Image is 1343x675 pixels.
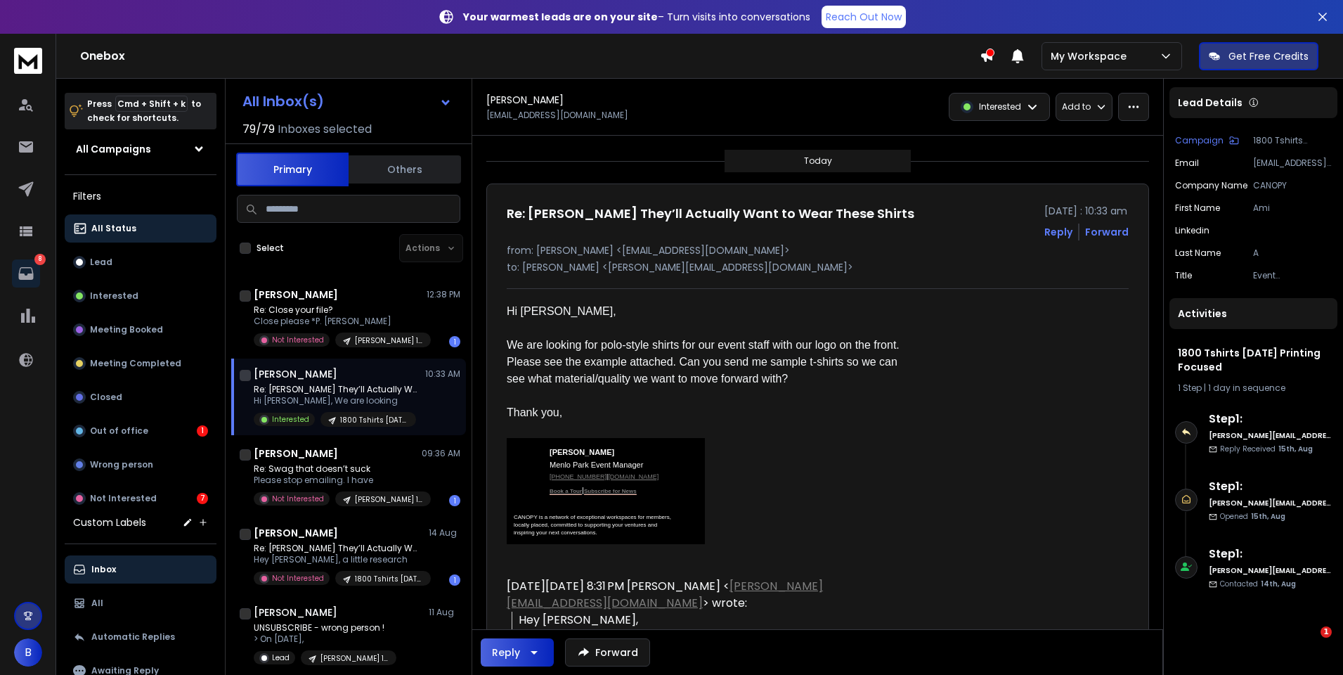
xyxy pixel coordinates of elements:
p: Get Free Credits [1228,49,1309,63]
span: 79 / 79 [242,121,275,138]
iframe: Intercom live chat [1292,626,1325,660]
p: All [91,598,103,609]
p: Hi [PERSON_NAME], We are looking [254,395,422,406]
button: All Campaigns [65,135,216,163]
p: Event Programming Manager [1253,270,1332,281]
h3: Custom Labels [73,515,146,529]
h1: [PERSON_NAME] [254,526,338,540]
div: 7 [197,493,208,504]
div: Hey [PERSON_NAME], [519,612,917,629]
p: to: [PERSON_NAME] <[PERSON_NAME][EMAIL_ADDRESS][DOMAIN_NAME]> [507,260,1129,274]
p: Last Name [1175,247,1221,259]
h6: Step 1 : [1209,411,1332,427]
p: > On [DATE], [254,634,396,645]
p: [EMAIL_ADDRESS][DOMAIN_NAME] [486,110,628,121]
button: All Status [65,214,216,243]
p: Wrong person [90,459,153,470]
p: Contacted [1220,579,1296,589]
a: 8 [12,259,40,288]
p: Inbox [91,564,116,575]
p: CANOPY [1253,180,1332,191]
p: Campaign [1175,135,1224,146]
p: Reply Received [1220,444,1313,454]
p: 14 Aug [429,527,460,539]
span: [PERSON_NAME] [550,449,658,455]
p: Email [1175,157,1199,169]
h3: Filters [65,186,216,206]
h1: [PERSON_NAME] [254,367,337,381]
p: Out of office [90,425,148,437]
p: Not Interested [272,573,324,584]
h1: Re: [PERSON_NAME] They’ll Actually Want to Wear These Shirts [507,204,914,224]
p: – Turn visits into conversations [463,10,810,24]
div: Activities [1169,298,1337,329]
p: Interested [90,290,138,302]
h1: [PERSON_NAME] [254,446,338,461]
p: Company Name [1175,180,1247,191]
h6: [PERSON_NAME][EMAIL_ADDRESS][DOMAIN_NAME] [1209,565,1332,576]
p: [EMAIL_ADDRESS][DOMAIN_NAME] [1253,157,1332,169]
h6: [PERSON_NAME][EMAIL_ADDRESS][DOMAIN_NAME] [1209,430,1332,441]
p: My Workspace [1051,49,1132,63]
p: [DATE] : 10:33 am [1044,204,1129,218]
a: [PHONE_NUMBER] [550,473,606,480]
button: Automatic Replies [65,623,216,651]
span: Menlo Park Event Manager [550,461,643,469]
p: UNSUBSCRIBE - wrong person ! [254,622,396,634]
p: Hey [PERSON_NAME], a little research [254,554,422,565]
p: All Status [91,223,136,234]
button: Wrong person [65,451,216,479]
a: Subscribe for News [584,488,637,495]
p: 1800 Tshirts [DATE] Printing Focused [340,415,408,425]
a: [DOMAIN_NAME] [608,473,658,480]
p: First Name [1175,202,1220,214]
p: Not Interested [90,493,157,504]
button: Get Free Credits [1199,42,1318,70]
button: Inbox [65,555,216,584]
p: 11 Aug [429,607,460,618]
h6: [PERSON_NAME][EMAIL_ADDRESS][DOMAIN_NAME] [1209,498,1332,508]
button: Others [349,154,461,185]
td: | [550,472,658,485]
div: 1 [449,336,460,347]
p: Interested [979,101,1021,112]
p: Automatic Replies [91,631,175,643]
span: 1 [1321,626,1332,638]
p: Meeting Booked [90,324,163,335]
h3: Inboxes selected [278,121,372,138]
p: 1800 Tshirts [DATE] Printing Focused [1253,135,1332,146]
p: Opened [1220,511,1285,522]
span: 14th, Aug [1261,579,1296,589]
div: [DATE][DATE] 8:31 PM [PERSON_NAME] < > wrote: [507,578,917,612]
h1: 1800 Tshirts [DATE] Printing Focused [1178,346,1329,374]
p: Lead [90,257,112,268]
button: Primary [236,153,349,186]
button: All Inbox(s) [231,87,463,115]
p: from: [PERSON_NAME] <[EMAIL_ADDRESS][DOMAIN_NAME]> [507,243,1129,257]
h1: All Campaigns [76,142,151,156]
p: Reach Out Now [826,10,902,24]
span: 1 day in sequence [1208,382,1285,394]
button: All [65,589,216,617]
h1: All Inbox(s) [242,94,324,108]
p: Please stop emailing. I have [254,475,422,486]
button: Meeting Booked [65,316,216,344]
span: 15th, Aug [1278,444,1313,454]
div: Reply [492,645,520,660]
h6: Step 1 : [1209,546,1332,562]
p: Lead Details [1178,96,1243,110]
p: Press to check for shortcuts. [87,97,201,125]
button: B [14,638,42,667]
img: logo [692,512,698,537]
p: 8 [34,254,46,265]
h1: [PERSON_NAME] [254,288,338,302]
p: Re: [PERSON_NAME] They’ll Actually Want [254,384,422,395]
p: [PERSON_NAME] 1800 TShirts - Email Opens Re-offer (07/16) [320,653,388,664]
div: We are looking for polo-style shirts for our event staff with our logo on the front. Please see t... [507,337,917,387]
p: Re: Swag that doesn’t suck [254,463,422,475]
p: 09:36 AM [422,448,460,459]
p: Not Interested [272,494,324,504]
h6: Step 1 : [1209,478,1332,495]
p: Not Interested [272,335,324,345]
